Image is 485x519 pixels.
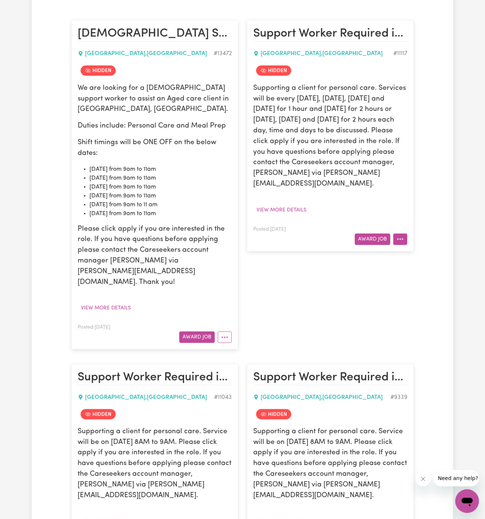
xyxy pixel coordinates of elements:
iframe: Message from company [434,470,479,486]
li: [DATE] from 9am to 11am [89,183,232,191]
li: [DATE] from 9am to 11am [89,191,232,200]
button: View more details [78,302,134,314]
iframe: Close message [416,472,431,486]
iframe: Button to launch messaging window [455,489,479,513]
span: Job is hidden [81,65,116,76]
h2: Female Support Worker Needed ONE OFF In Westbury, TAS [78,27,232,41]
p: Shift timings will be ONE OFF on the below dates: [78,138,232,159]
div: [GEOGRAPHIC_DATA] , [GEOGRAPHIC_DATA] [78,49,214,58]
span: Job is hidden [81,409,116,420]
li: [DATE] from 9am to 11am [89,174,232,183]
span: Job is hidden [256,409,291,420]
h2: Support Worker Required in Westbury, TAS [253,370,407,385]
p: Supporting a client for personal care. Service will be on [DATE] 8AM to 9AM. Please click apply i... [78,427,232,502]
div: Job ID #11043 [214,393,232,402]
li: [DATE] from 9am to 11am [89,209,232,218]
li: [DATE] from 9am to 11 am [89,200,232,209]
div: Job ID #11117 [393,49,407,58]
h2: Support Worker Required in Westbury, TAS [253,27,407,41]
p: Please click apply if you are interested in the role. If you have questions before applying pleas... [78,224,232,288]
p: Supporting a client for personal care. Services will be every [DATE], [DATE], [DATE] and [DATE] f... [253,83,407,190]
button: Award Job [355,234,390,245]
li: [DATE] from 9am to 11am [89,165,232,174]
div: [GEOGRAPHIC_DATA] , [GEOGRAPHIC_DATA] [253,49,393,58]
button: More options [393,234,407,245]
span: Job is hidden [256,65,291,76]
button: Award Job [179,332,215,343]
button: More options [218,332,232,343]
span: Posted: [DATE] [253,227,286,232]
div: [GEOGRAPHIC_DATA] , [GEOGRAPHIC_DATA] [78,393,214,402]
div: [GEOGRAPHIC_DATA] , [GEOGRAPHIC_DATA] [253,393,390,402]
span: Posted: [DATE] [78,325,110,330]
div: Job ID #13472 [214,49,232,58]
button: View more details [253,204,310,216]
p: We are looking for a [DEMOGRAPHIC_DATA] support worker to assist an Aged care client in [GEOGRAPH... [78,83,232,115]
div: Job ID #9339 [390,393,407,402]
p: Supporting a client for personal care. Service will be on [DATE] 8AM to 9AM. Please click apply i... [253,427,407,502]
p: Duties include: Personal Care and Meal Prep [78,121,232,132]
h2: Support Worker Required in Westbury, TAS [78,370,232,385]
